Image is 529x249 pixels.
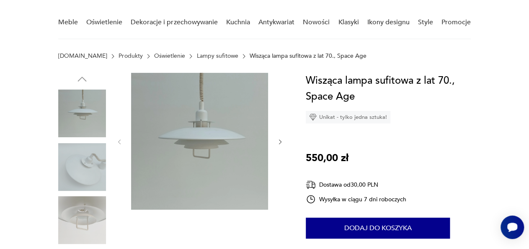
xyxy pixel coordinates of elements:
[306,111,390,123] div: Unikat - tylko jedna sztuka!
[58,6,78,39] a: Meble
[309,113,317,121] img: Ikona diamentu
[306,180,406,190] div: Dostawa od 30,00 PLN
[306,150,348,166] p: 550,00 zł
[58,143,106,191] img: Zdjęcie produktu Wisząca lampa sufitowa z lat 70., Space Age
[131,73,268,210] img: Zdjęcie produktu Wisząca lampa sufitowa z lat 70., Space Age
[306,194,406,204] div: Wysyłka w ciągu 7 dni roboczych
[250,53,366,59] p: Wisząca lampa sufitowa z lat 70., Space Age
[418,6,433,39] a: Style
[306,73,471,105] h1: Wisząca lampa sufitowa z lat 70., Space Age
[119,53,142,59] a: Produkty
[258,6,294,39] a: Antykwariat
[367,6,410,39] a: Ikony designu
[154,53,185,59] a: Oświetlenie
[441,6,471,39] a: Promocje
[58,53,107,59] a: [DOMAIN_NAME]
[303,6,330,39] a: Nowości
[196,53,238,59] a: Lampy sufitowe
[58,196,106,244] img: Zdjęcie produktu Wisząca lampa sufitowa z lat 70., Space Age
[501,216,524,239] iframe: Smartsupp widget button
[58,90,106,137] img: Zdjęcie produktu Wisząca lampa sufitowa z lat 70., Space Age
[306,218,450,239] button: Dodaj do koszyka
[338,6,359,39] a: Klasyki
[86,6,122,39] a: Oświetlenie
[306,180,316,190] img: Ikona dostawy
[131,6,217,39] a: Dekoracje i przechowywanie
[226,6,250,39] a: Kuchnia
